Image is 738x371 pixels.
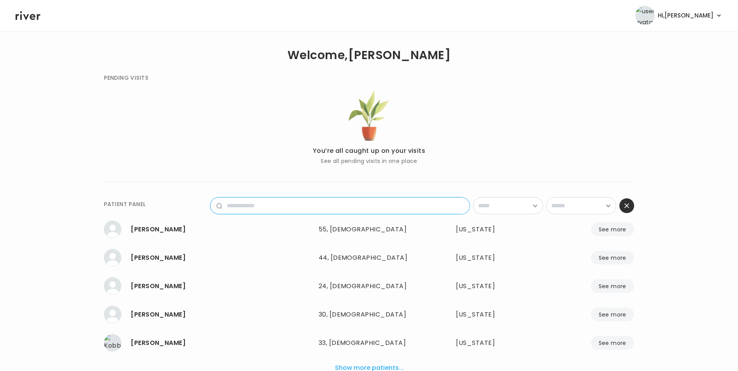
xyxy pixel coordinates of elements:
div: 44, [DEMOGRAPHIC_DATA] [319,252,420,263]
div: Minnesota [456,338,527,348]
button: See more [591,251,634,264]
button: user avatarHi,[PERSON_NAME] [635,6,722,25]
div: Monica Pita Mendoza [131,224,312,235]
div: PENDING VISITS [104,73,148,82]
img: Santiago Fernandez [104,277,121,295]
div: Santiago Fernandez [131,281,312,292]
div: 55, [DEMOGRAPHIC_DATA] [319,224,420,235]
div: PATIENT PANEL [104,199,145,209]
img: Kobby Amoah [104,334,121,352]
div: Minnesota [456,252,527,263]
div: 30, [DEMOGRAPHIC_DATA] [319,309,420,320]
div: California [456,309,527,320]
h1: Welcome, [PERSON_NAME] [287,50,451,61]
img: user avatar [635,6,655,25]
button: See more [591,279,634,293]
div: Kobby Amoah [131,338,312,348]
button: See more [591,308,634,321]
button: See more [591,222,634,236]
div: Alexie Leitner [131,252,312,263]
div: Jose Bonilla [131,309,312,320]
div: 33, [DEMOGRAPHIC_DATA] [319,338,420,348]
img: Monica Pita Mendoza [104,220,121,238]
input: name [222,198,470,214]
div: 24, [DEMOGRAPHIC_DATA] [319,281,420,292]
div: Virginia [456,281,527,292]
div: Pennsylvania [456,224,527,235]
button: See more [591,336,634,350]
img: Alexie Leitner [104,249,121,266]
img: Jose Bonilla [104,306,121,323]
p: You’re all caught up on your visits [313,145,426,156]
span: Hi, [PERSON_NAME] [658,10,713,21]
p: See all pending visits in one place [313,156,426,166]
